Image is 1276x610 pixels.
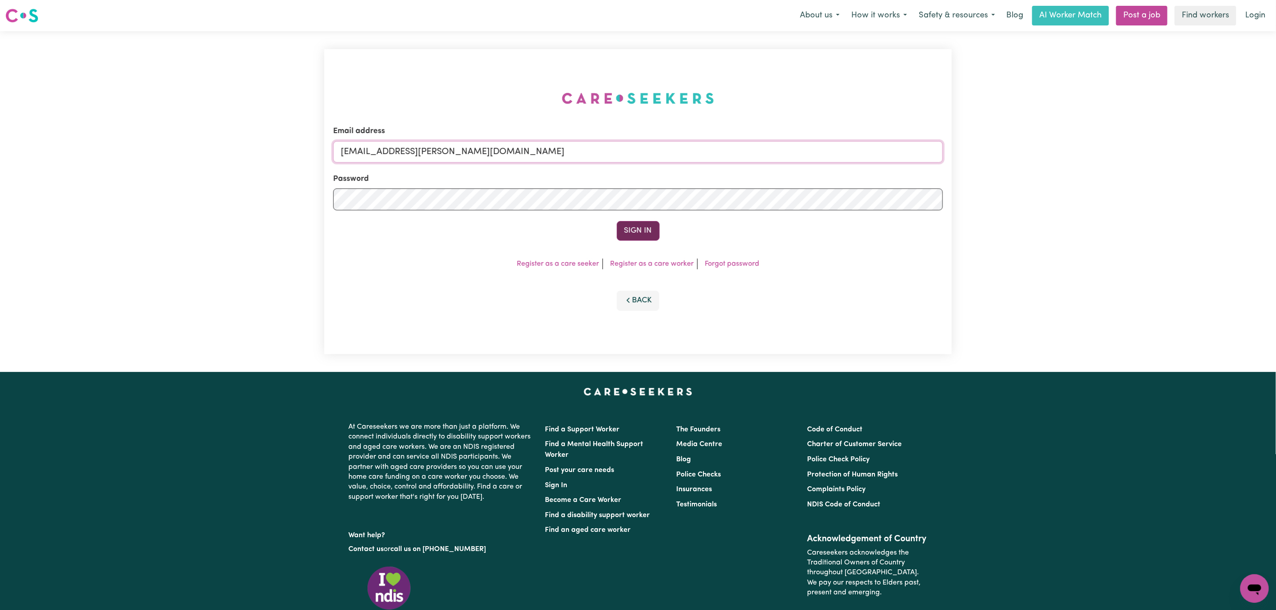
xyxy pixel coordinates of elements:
a: AI Worker Match [1032,6,1109,25]
iframe: Button to launch messaging window, conversation in progress [1240,574,1269,603]
button: Safety & resources [913,6,1001,25]
a: Protection of Human Rights [807,471,898,478]
h2: Acknowledgement of Country [807,534,927,544]
a: Sign In [545,482,568,489]
a: Blog [676,456,691,463]
p: At Careseekers we are more than just a platform. We connect individuals directly to disability su... [349,418,535,506]
a: Careseekers logo [5,5,38,26]
a: Become a Care Worker [545,497,622,504]
a: Police Check Policy [807,456,870,463]
a: Post your care needs [545,467,615,474]
a: Register as a care seeker [517,260,599,267]
a: Post a job [1116,6,1167,25]
button: About us [794,6,845,25]
label: Email address [333,125,385,137]
a: Find a Support Worker [545,426,620,433]
a: Code of Conduct [807,426,862,433]
p: Want help? [349,527,535,540]
a: Forgot password [705,260,759,267]
a: call us on [PHONE_NUMBER] [391,546,486,553]
a: Complaints Policy [807,486,866,493]
a: NDIS Code of Conduct [807,501,880,508]
a: Charter of Customer Service [807,441,902,448]
a: Contact us [349,546,384,553]
a: The Founders [676,426,720,433]
a: Blog [1001,6,1029,25]
p: or [349,541,535,558]
a: Police Checks [676,471,721,478]
a: Find an aged care worker [545,526,631,534]
button: Back [617,291,660,310]
button: How it works [845,6,913,25]
a: Find a disability support worker [545,512,650,519]
a: Insurances [676,486,712,493]
a: Media Centre [676,441,722,448]
label: Password [333,173,369,185]
img: Careseekers logo [5,8,38,24]
button: Sign In [617,221,660,241]
input: Email address [333,141,943,163]
p: Careseekers acknowledges the Traditional Owners of Country throughout [GEOGRAPHIC_DATA]. We pay o... [807,544,927,602]
a: Register as a care worker [610,260,694,267]
a: Find workers [1175,6,1236,25]
a: Find a Mental Health Support Worker [545,441,644,459]
a: Testimonials [676,501,717,508]
a: Careseekers home page [584,388,692,395]
a: Login [1240,6,1271,25]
